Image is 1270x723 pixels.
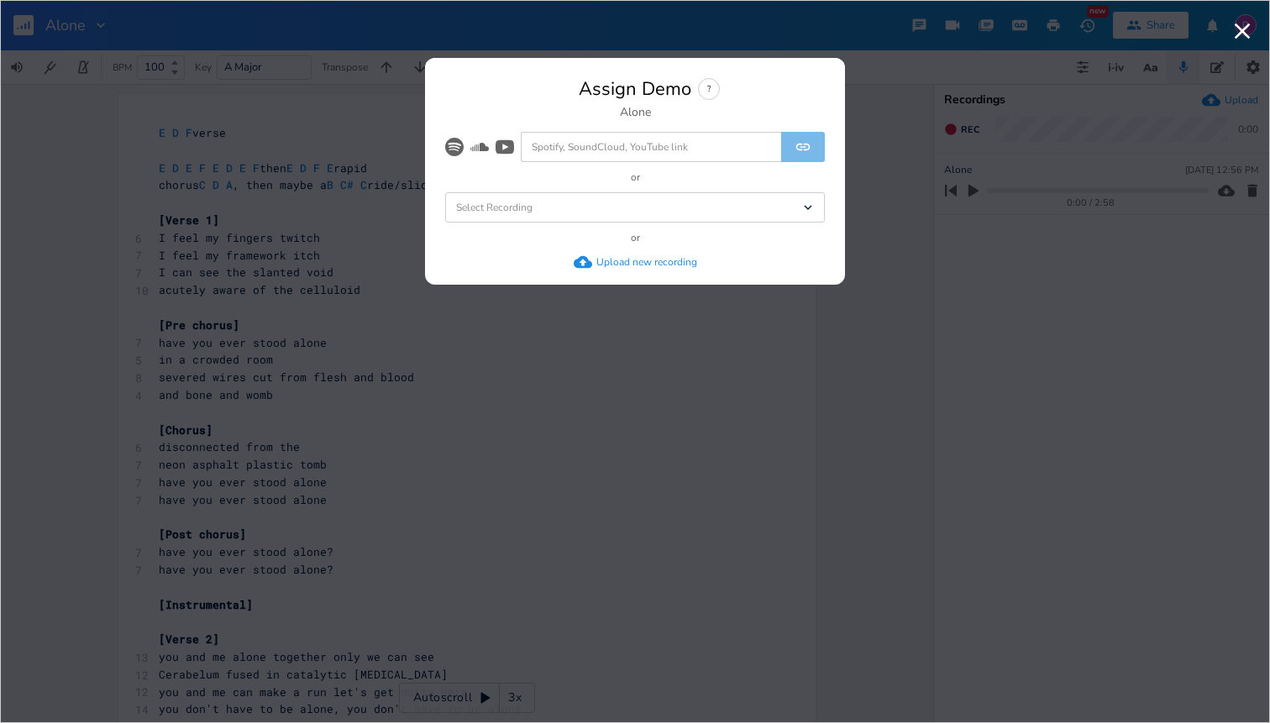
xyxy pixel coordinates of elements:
div: or [631,233,640,243]
button: Upload new recording [574,253,697,271]
div: Upload new recording [596,255,697,269]
span: Select Recording [456,202,533,212]
button: Link Demo [781,132,825,162]
div: or [631,172,640,182]
input: Spotify, SoundCloud, YouTube link [521,132,781,162]
div: Assign Demo [579,80,691,98]
div: Alone [620,107,651,118]
div: ? [698,78,720,100]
